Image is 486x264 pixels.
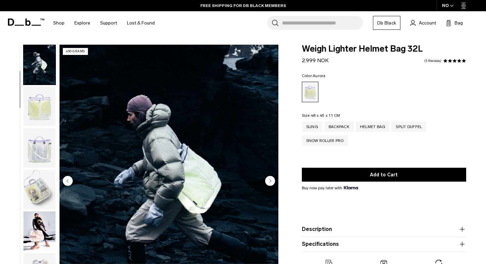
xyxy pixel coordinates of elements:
button: Weigh_Lighter_Helmet_Bag_32L_3.png [23,128,56,168]
a: Support [100,11,117,35]
button: Next slide [265,176,275,187]
a: Snow Roller Pro [302,135,348,146]
legend: Size: [302,113,340,117]
span: Weigh Lighter Helmet Bag 32L [302,45,466,53]
img: Weigh_Lighter_Helmetbag_32L_Lifestyle.png [23,45,56,85]
a: FREE SHIPPING FOR DB BLACK MEMBERS [200,3,286,9]
img: Weigh_Lighter_Helmet_Bag_32L_4.png [23,170,56,209]
a: Sling [302,121,322,132]
button: Specifications [302,240,466,248]
button: Description [302,225,466,233]
span: Buy now pay later with [302,185,358,191]
a: Backpack [324,121,354,132]
span: 48 x 45 x 11 CM [311,113,340,118]
a: Split Duffel [391,121,426,132]
span: 2.999 NOK [302,57,329,64]
span: Bag [455,20,463,26]
button: Bag [446,19,463,27]
button: Add to Cart [302,168,466,182]
nav: Main Navigation [48,11,160,35]
a: Account [410,19,436,27]
a: Explore [74,11,90,35]
img: Weigh_Lighter_Helmet_Bag_32L_2.png [23,87,56,126]
a: Helmet Bag [356,121,390,132]
img: {"height" => 20, "alt" => "Klarna"} [344,186,358,189]
button: Weigh_Lighter_Helmet_Bag_32L_2.png [23,86,56,127]
span: Aurora [313,73,326,78]
img: Weigh Lighter Helmet Bag 32L Aurora [23,211,56,251]
span: Account [419,20,436,26]
p: 450 grams [63,48,88,55]
img: Weigh_Lighter_Helmet_Bag_32L_3.png [23,128,56,168]
a: Aurora [302,82,318,102]
legend: Color: [302,74,326,78]
button: Previous slide [63,176,73,187]
a: Lost & Found [127,11,155,35]
a: 3 reviews [424,59,441,63]
a: Shop [53,11,64,35]
a: Db Black [373,16,400,30]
